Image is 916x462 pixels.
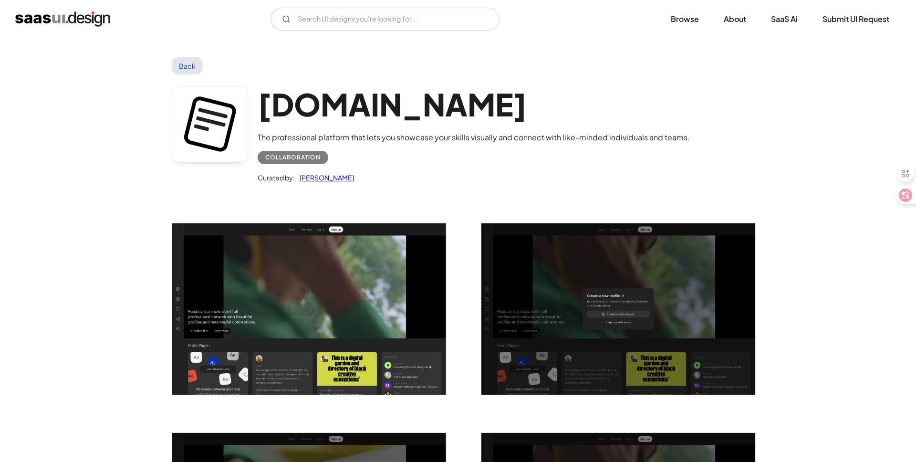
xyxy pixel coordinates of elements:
form: Email Form [271,8,500,31]
a: open lightbox [172,223,446,395]
div: Collaboration [265,152,321,163]
a: SaaS Ai [760,9,809,30]
a: [PERSON_NAME] [295,172,354,183]
img: 6435211eef8d347e99d5e379_Read.cv%20Signup%20Modal%20Screen.png [481,223,755,395]
img: 64352115c8a03328766ae6bd_Read.cv%20Home%20Screen.png [172,223,446,395]
div: The professional platform that lets you showcase your skills visually and connect with like-minde... [258,132,690,143]
a: home [15,11,110,27]
a: About [712,9,758,30]
a: Back [172,57,203,74]
a: Submit UI Request [811,9,901,30]
div: Curated by: [258,172,295,183]
h1: [DOMAIN_NAME] [258,86,690,123]
input: Search UI designs you're looking for... [271,8,500,31]
a: open lightbox [481,223,755,395]
a: Browse [659,9,710,30]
